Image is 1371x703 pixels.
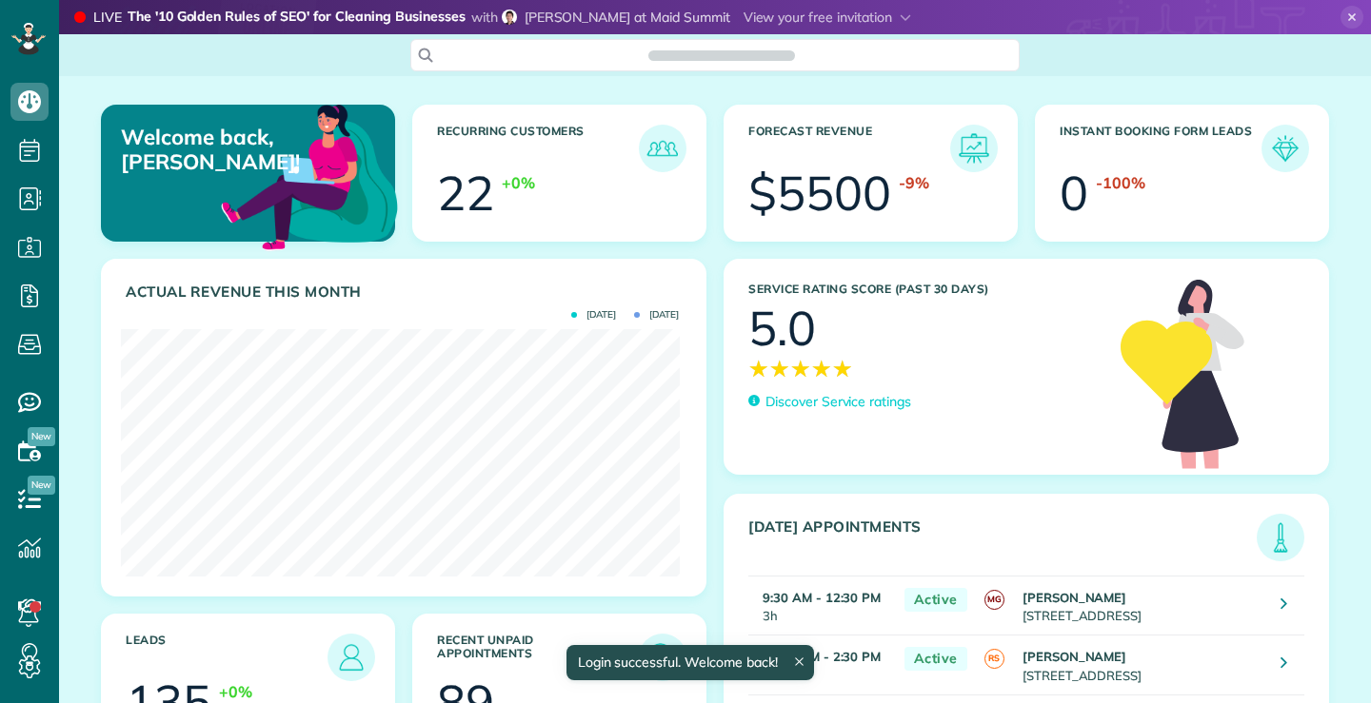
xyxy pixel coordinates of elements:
[748,125,950,172] h3: Forecast Revenue
[28,476,55,495] span: New
[748,304,816,352] div: 5.0
[634,310,679,320] span: [DATE]
[28,427,55,446] span: New
[525,9,730,26] span: [PERSON_NAME] at Maid Summit
[1018,576,1266,635] td: [STREET_ADDRESS]
[763,590,881,605] strong: 9:30 AM - 12:30 PM
[748,283,1102,296] h3: Service Rating score (past 30 days)
[219,681,252,703] div: +0%
[748,392,911,412] a: Discover Service ratings
[765,392,911,412] p: Discover Service ratings
[1060,125,1262,172] h3: Instant Booking Form Leads
[502,10,517,25] img: sean-parry-eda1249ed97b8bf0043d69e1055b90eb68f81f2bff8f706e14a7d378ab8bfd8a.jpg
[126,283,686,301] h3: Actual Revenue this month
[437,634,639,681] h3: Recent unpaid appointments
[748,352,769,385] span: ★
[566,645,813,680] div: Login successful. Welcome back!
[332,638,370,676] img: icon_leads-1bed01f49abd5b7fead27621c3d59655bb73ed531f8eeb49469d10e621d6b896.png
[126,634,328,681] h3: Leads
[955,129,993,167] img: icon_forecast_revenue-8c13a41c7ed35a8dcfafea3cbb826a0462acb37728057bba2d056411b612bbbe.png
[811,352,832,385] span: ★
[904,588,967,612] span: Active
[1023,590,1127,605] strong: [PERSON_NAME]
[437,169,494,217] div: 22
[1018,635,1266,694] td: [STREET_ADDRESS]
[748,169,891,217] div: $5500
[748,518,1257,561] h3: [DATE] Appointments
[1023,649,1127,664] strong: [PERSON_NAME]
[471,9,498,26] span: with
[769,352,790,385] span: ★
[899,172,929,194] div: -9%
[1266,129,1304,167] img: icon_form_leads-04211a6a04a5b2264e4ee56bc0799ec3eb69b7e499cbb523a139df1d13a81ae0.png
[984,590,1004,610] span: MG
[984,649,1004,669] span: RS
[217,83,402,267] img: dashboard_welcome-42a62b7d889689a78055ac9021e634bf52bae3f8056760290aed330b23ab8690.png
[1096,172,1145,194] div: -100%
[644,129,682,167] img: icon_recurring_customers-cf858462ba22bcd05b5a5880d41d6543d210077de5bb9ebc9590e49fd87d84ed.png
[1262,518,1300,557] img: icon_todays_appointments-901f7ab196bb0bea1936b74009e4eb5ffbc2d2711fa7634e0d609ed5ef32b18b.png
[748,635,895,694] td: 4h
[748,576,895,635] td: 3h
[667,46,775,65] span: Search ZenMaid…
[571,310,616,320] span: [DATE]
[121,125,299,175] p: Welcome back, [PERSON_NAME]!
[502,172,535,194] div: +0%
[904,647,967,671] span: Active
[1060,169,1088,217] div: 0
[644,638,682,676] img: icon_unpaid_appointments-47b8ce3997adf2238b356f14209ab4cced10bd1f174958f3ca8f1d0dd7fffeee.png
[832,352,853,385] span: ★
[437,125,639,172] h3: Recurring Customers
[790,352,811,385] span: ★
[763,649,881,664] strong: 10:30 AM - 2:30 PM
